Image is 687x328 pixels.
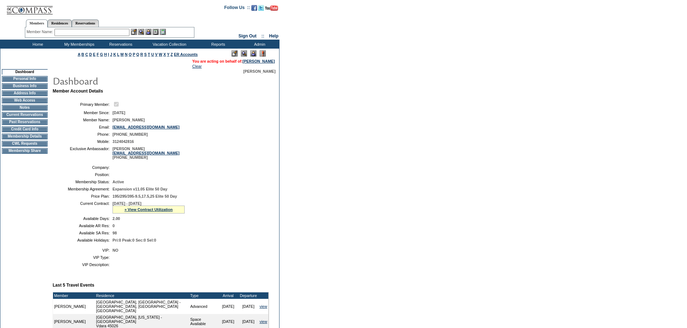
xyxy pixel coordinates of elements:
a: Residences [48,19,72,27]
td: VIP Type: [56,255,110,260]
td: Arrival [218,292,238,299]
td: Past Reservations [2,119,48,125]
span: [PHONE_NUMBER] [113,132,148,136]
td: Available Holidays: [56,238,110,242]
td: Reservations [99,40,141,49]
a: R [140,52,143,57]
td: Member [53,292,95,299]
a: A [78,52,80,57]
td: [GEOGRAPHIC_DATA], [GEOGRAPHIC_DATA] - [GEOGRAPHIC_DATA], [GEOGRAPHIC_DATA] [GEOGRAPHIC_DATA] [95,299,189,314]
td: Member Since: [56,111,110,115]
td: My Memberships [58,40,99,49]
td: Personal Info [2,76,48,82]
a: Follow us on Twitter [258,7,264,12]
img: pgTtlDashboard.gif [52,73,197,88]
span: [PERSON_NAME] [PHONE_NUMBER] [113,147,180,159]
span: 3124042816 [113,139,134,144]
a: Q [136,52,139,57]
td: Current Reservations [2,112,48,118]
a: P [133,52,135,57]
a: S [144,52,147,57]
td: Available SA Res: [56,231,110,235]
td: Credit Card Info [2,126,48,132]
a: » View Contract Utilization [124,207,173,212]
img: Impersonate [145,29,151,35]
a: Z [171,52,173,57]
a: W [159,52,162,57]
td: Address Info [2,90,48,96]
td: Available Days: [56,216,110,221]
a: view [260,319,267,324]
span: 0 [113,224,115,228]
td: Web Access [2,98,48,103]
a: T [148,52,150,57]
td: Position: [56,172,110,177]
a: Y [167,52,169,57]
img: Follow us on Twitter [258,5,264,11]
a: view [260,304,267,309]
td: Advanced [189,299,218,314]
a: Members [26,19,48,27]
b: Member Account Details [53,89,103,94]
a: V [155,52,158,57]
td: Exclusive Ambassador: [56,147,110,159]
td: Type [189,292,218,299]
td: Home [16,40,58,49]
td: [PERSON_NAME] [53,299,95,314]
a: N [125,52,128,57]
span: 98 [113,231,117,235]
td: CWL Requests [2,141,48,147]
td: Residence [95,292,189,299]
a: Help [269,33,278,39]
a: L [117,52,119,57]
a: K [113,52,116,57]
span: Expansion v11.05 Elite 50 Day [113,187,167,191]
span: 195/295/395-9.5,17.5,25 Elite 50 Day [113,194,177,198]
a: H [104,52,107,57]
td: VIP: [56,248,110,252]
td: Vacation Collection [141,40,197,49]
td: Current Contract: [56,201,110,214]
td: Primary Member: [56,101,110,108]
img: b_calculator.gif [160,29,166,35]
a: G [100,52,103,57]
img: View [138,29,144,35]
a: F [97,52,99,57]
td: Membership Status: [56,180,110,184]
td: Email: [56,125,110,129]
td: Membership Share [2,148,48,154]
a: M [120,52,124,57]
span: [PERSON_NAME] [243,69,276,73]
img: b_edit.gif [131,29,137,35]
td: Available AR Res: [56,224,110,228]
a: Reservations [72,19,99,27]
td: Company: [56,165,110,170]
span: 2.00 [113,216,120,221]
td: Price Plan: [56,194,110,198]
a: E [93,52,96,57]
img: Become our fan on Facebook [251,5,257,11]
a: I [108,52,109,57]
img: Log Concern/Member Elevation [260,50,266,57]
td: Notes [2,105,48,111]
td: VIP Description: [56,262,110,267]
td: Mobile: [56,139,110,144]
img: Impersonate [250,50,256,57]
td: Admin [238,40,279,49]
div: Member Name: [27,29,54,35]
a: O [129,52,132,57]
td: Dashboard [2,69,48,75]
td: Departure [238,292,259,299]
td: Business Info [2,83,48,89]
a: Clear [192,64,202,68]
td: Membership Details [2,134,48,139]
a: X [163,52,166,57]
a: [EMAIL_ADDRESS][DOMAIN_NAME] [113,125,180,129]
a: Subscribe to our YouTube Channel [265,7,278,12]
a: [PERSON_NAME] [243,59,275,63]
img: Edit Mode [232,50,238,57]
b: Last 5 Travel Events [53,283,94,288]
img: Subscribe to our YouTube Channel [265,5,278,11]
a: ER Accounts [174,52,198,57]
td: [DATE] [238,299,259,314]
